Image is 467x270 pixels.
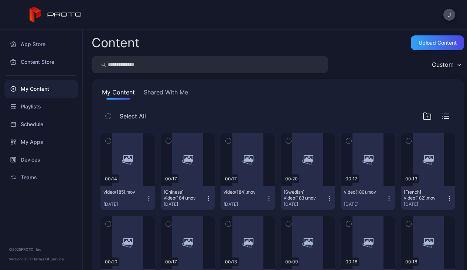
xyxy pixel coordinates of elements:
div: [DATE] [224,201,266,207]
button: J [443,9,455,21]
button: video(185).mov[DATE] [100,186,155,210]
div: video(185).mov [103,189,144,195]
a: My Apps [4,133,78,151]
a: Teams [4,169,78,186]
div: © 2025 PROTO, Inc. [9,246,74,252]
button: [French] video(182).mov[DATE] [401,186,455,210]
a: Playlists [4,98,78,115]
button: [Chinese] video(184).mov[DATE] [161,186,215,210]
div: video(180).mov [344,189,385,195]
div: Content [92,37,139,49]
div: [French] video(182).mov [404,189,444,201]
a: Terms Of Service [33,257,64,261]
button: Upload Content [411,35,464,50]
span: Select All [120,112,146,121]
a: App Store [4,35,78,53]
button: My Content [100,88,136,100]
div: [DATE] [404,201,446,207]
button: Custom [428,56,464,73]
div: [DATE] [164,201,206,207]
div: video(184).mov [224,189,264,195]
button: [Swedish] video(183).mov[DATE] [281,186,335,210]
div: [DATE] [103,201,146,207]
button: video(184).mov[DATE] [221,186,275,210]
div: [Swedish] video(183).mov [284,189,324,201]
button: Shared With Me [142,88,190,100]
div: [DATE] [284,201,326,207]
a: Devices [4,151,78,169]
a: Content Store [4,53,78,71]
a: My Content [4,80,78,98]
button: video(180).mov[DATE] [341,186,395,210]
div: Custom [432,61,454,68]
span: Version 1.13.1 • [9,257,33,261]
a: Schedule [4,115,78,133]
div: [DATE] [344,201,386,207]
div: [Chinese] video(184).mov [164,189,204,201]
div: Upload Content [419,40,457,46]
